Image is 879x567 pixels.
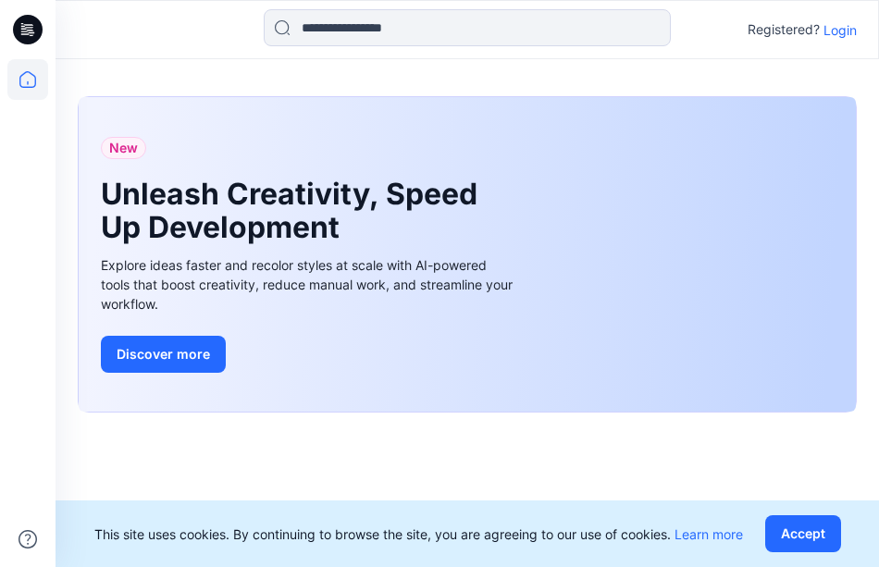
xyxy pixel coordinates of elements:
[94,524,743,544] p: This site uses cookies. By continuing to browse the site, you are agreeing to our use of cookies.
[675,526,743,542] a: Learn more
[748,18,820,41] p: Registered?
[109,137,138,159] span: New
[101,336,517,373] a: Discover more
[765,515,841,552] button: Accept
[101,178,489,244] h1: Unleash Creativity, Speed Up Development
[823,20,857,40] p: Login
[101,255,517,314] div: Explore ideas faster and recolor styles at scale with AI-powered tools that boost creativity, red...
[101,336,226,373] button: Discover more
